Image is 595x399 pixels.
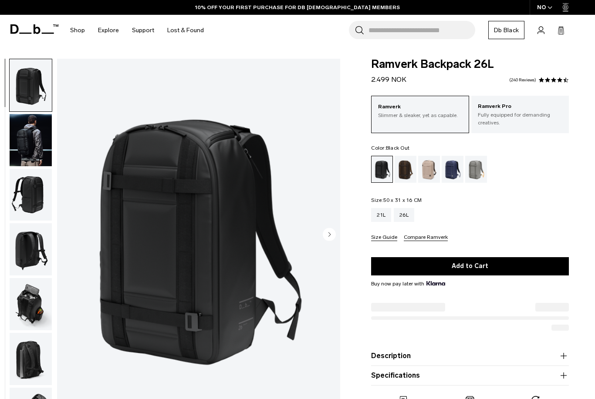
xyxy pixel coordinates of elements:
[404,235,448,241] button: Compare Ramverk
[465,156,487,183] a: Sand Grey
[478,102,562,111] p: Ramverk Pro
[70,15,85,46] a: Shop
[426,281,445,285] img: {"height" => 20, "alt" => "Klarna"}
[132,15,154,46] a: Support
[478,111,562,127] p: Fully equipped for demanding creatives.
[418,156,440,183] a: Fogbow Beige
[371,370,569,381] button: Specifications
[488,21,524,39] a: Db Black
[10,223,52,275] img: Ramverk Backpack 26L Black Out
[10,59,52,111] img: Ramverk Backpack 26L Black Out
[378,111,462,119] p: Slimmer & sleaker, yet as capable.
[371,145,409,151] legend: Color:
[10,114,52,166] img: Ramverk Backpack 26L Black Out
[386,145,409,151] span: Black Out
[10,333,52,385] img: Ramverk Backpack 26L Black Out
[10,278,52,330] img: Ramverk Backpack 26L Black Out
[442,156,463,183] a: Blue Hour
[195,3,400,11] a: 10% OFF YOUR FIRST PURCHASE FOR DB [DEMOGRAPHIC_DATA] MEMBERS
[9,223,52,276] button: Ramverk Backpack 26L Black Out
[371,75,406,84] span: 2.499 NOK
[10,169,52,221] img: Ramverk Backpack 26L Black Out
[371,235,397,241] button: Size Guide
[323,228,336,243] button: Next slide
[9,168,52,221] button: Ramverk Backpack 26L Black Out
[371,156,393,183] a: Black Out
[9,278,52,331] button: Ramverk Backpack 26L Black Out
[9,114,52,167] button: Ramverk Backpack 26L Black Out
[371,257,569,275] button: Add to Cart
[371,198,422,203] legend: Size:
[9,332,52,386] button: Ramverk Backpack 26L Black Out
[371,280,445,288] span: Buy now pay later with
[371,59,569,70] span: Ramverk Backpack 26L
[378,103,462,111] p: Ramverk
[509,78,536,82] a: 240 reviews
[371,208,391,222] a: 21L
[167,15,204,46] a: Lost & Found
[98,15,119,46] a: Explore
[394,208,414,222] a: 26L
[64,15,210,46] nav: Main Navigation
[395,156,416,183] a: Espresso
[383,197,422,203] span: 50 x 31 x 16 CM
[9,59,52,112] button: Ramverk Backpack 26L Black Out
[371,351,569,361] button: Description
[471,96,569,133] a: Ramverk Pro Fully equipped for demanding creatives.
